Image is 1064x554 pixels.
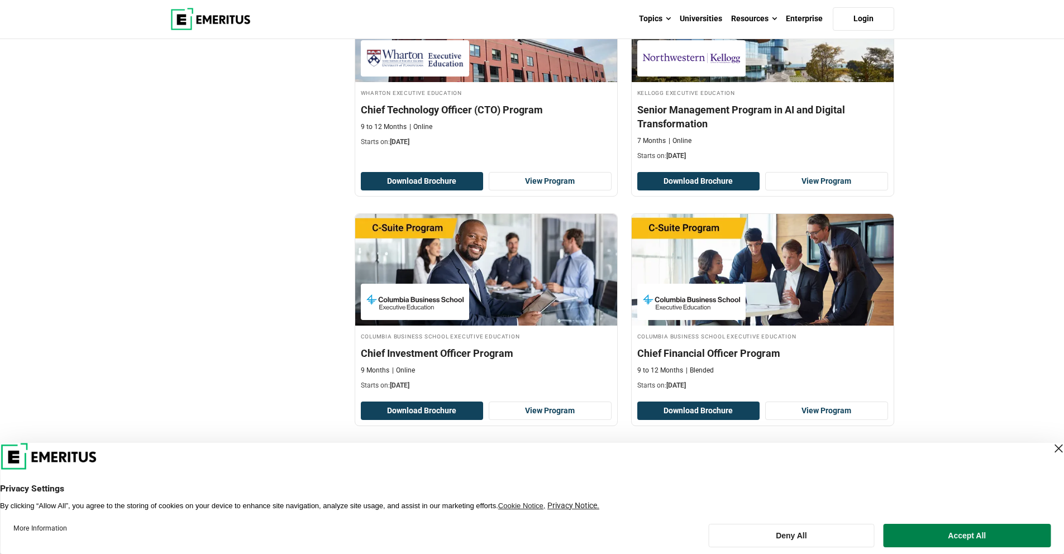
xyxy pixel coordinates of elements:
[361,172,484,191] button: Download Brochure
[390,381,409,389] span: [DATE]
[361,402,484,421] button: Download Brochure
[361,88,612,97] h4: Wharton Executive Education
[637,346,888,360] h4: Chief Financial Officer Program
[632,214,894,396] a: Finance Course by Columbia Business School Executive Education - December 8, 2025 Columbia Busine...
[686,366,714,375] p: Blended
[409,122,432,132] p: Online
[366,46,464,71] img: Wharton Executive Education
[637,402,760,421] button: Download Brochure
[669,136,691,146] p: Online
[361,137,612,147] p: Starts on:
[637,331,888,341] h4: Columbia Business School Executive Education
[637,88,888,97] h4: Kellogg Executive Education
[637,366,683,375] p: 9 to 12 Months
[632,214,894,326] img: Chief Financial Officer Program | Online Finance Course
[637,103,888,131] h4: Senior Management Program in AI and Digital Transformation
[637,172,760,191] button: Download Brochure
[643,46,740,71] img: Kellogg Executive Education
[765,402,888,421] a: View Program
[355,214,617,326] img: Chief Investment Officer Program | Online Finance Course
[637,381,888,390] p: Starts on:
[355,214,617,396] a: Finance Course by Columbia Business School Executive Education - December 8, 2025 Columbia Busine...
[366,289,464,314] img: Columbia Business School Executive Education
[489,402,612,421] a: View Program
[666,381,686,389] span: [DATE]
[361,122,407,132] p: 9 to 12 Months
[390,138,409,146] span: [DATE]
[833,7,894,31] a: Login
[361,103,612,117] h4: Chief Technology Officer (CTO) Program
[666,152,686,160] span: [DATE]
[361,381,612,390] p: Starts on:
[489,172,612,191] a: View Program
[765,172,888,191] a: View Program
[637,136,666,146] p: 7 Months
[361,366,389,375] p: 9 Months
[637,151,888,161] p: Starts on:
[361,331,612,341] h4: Columbia Business School Executive Education
[392,366,415,375] p: Online
[643,289,740,314] img: Columbia Business School Executive Education
[361,346,612,360] h4: Chief Investment Officer Program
